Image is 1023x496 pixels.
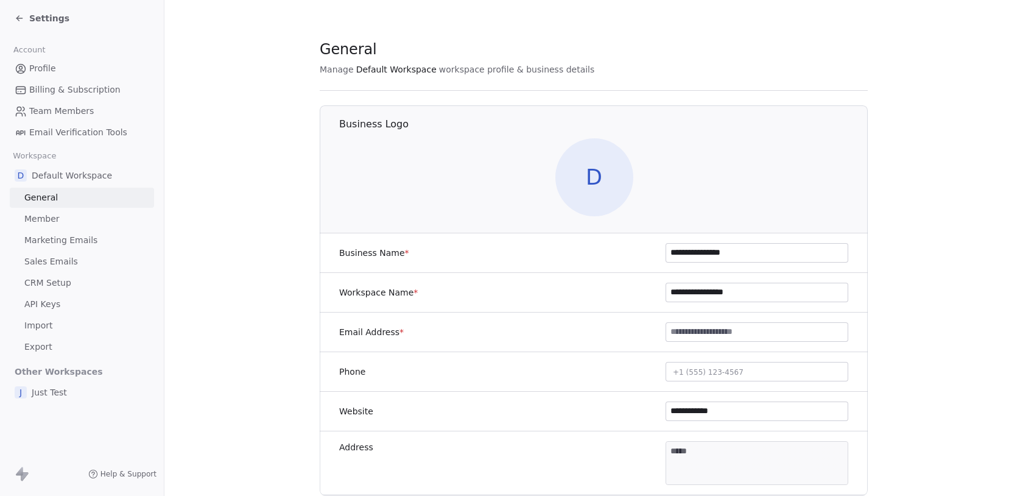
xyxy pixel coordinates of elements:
span: General [320,40,377,58]
span: Sales Emails [24,255,78,268]
span: Team Members [29,105,94,118]
span: Marketing Emails [24,234,97,247]
label: Address [339,441,373,453]
span: Workspace [8,147,62,165]
label: Email Address [339,326,404,338]
a: CRM Setup [10,273,154,293]
span: Settings [29,12,69,24]
span: CRM Setup [24,277,71,289]
span: Help & Support [100,469,156,479]
span: workspace profile & business details [439,63,595,76]
a: API Keys [10,294,154,314]
span: Other Workspaces [10,362,108,381]
a: Export [10,337,154,357]
label: Workspace Name [339,286,418,299]
a: Help & Support [88,469,156,479]
a: General [10,188,154,208]
a: Profile [10,58,154,79]
h1: Business Logo [339,118,868,131]
span: Default Workspace [32,169,112,182]
a: Marketing Emails [10,230,154,250]
a: Team Members [10,101,154,121]
span: Member [24,213,60,225]
a: Email Verification Tools [10,122,154,143]
span: Manage [320,63,354,76]
label: Business Name [339,247,409,259]
label: Website [339,405,373,417]
span: Billing & Subscription [29,83,121,96]
span: D [555,138,633,216]
a: Sales Emails [10,252,154,272]
span: API Keys [24,298,60,311]
span: Profile [29,62,56,75]
span: Import [24,319,52,332]
span: J [15,386,27,399]
span: Email Verification Tools [29,126,127,139]
span: +1 (555) 123-4567 [673,368,744,377]
span: Account [8,41,51,59]
a: Billing & Subscription [10,80,154,100]
button: +1 (555) 123-4567 [666,362,848,381]
a: Settings [15,12,69,24]
span: General [24,191,58,204]
span: Just Test [32,386,67,399]
label: Phone [339,366,365,378]
span: D [15,169,27,182]
span: Default Workspace [356,63,437,76]
a: Import [10,316,154,336]
span: Export [24,341,52,353]
a: Member [10,209,154,229]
